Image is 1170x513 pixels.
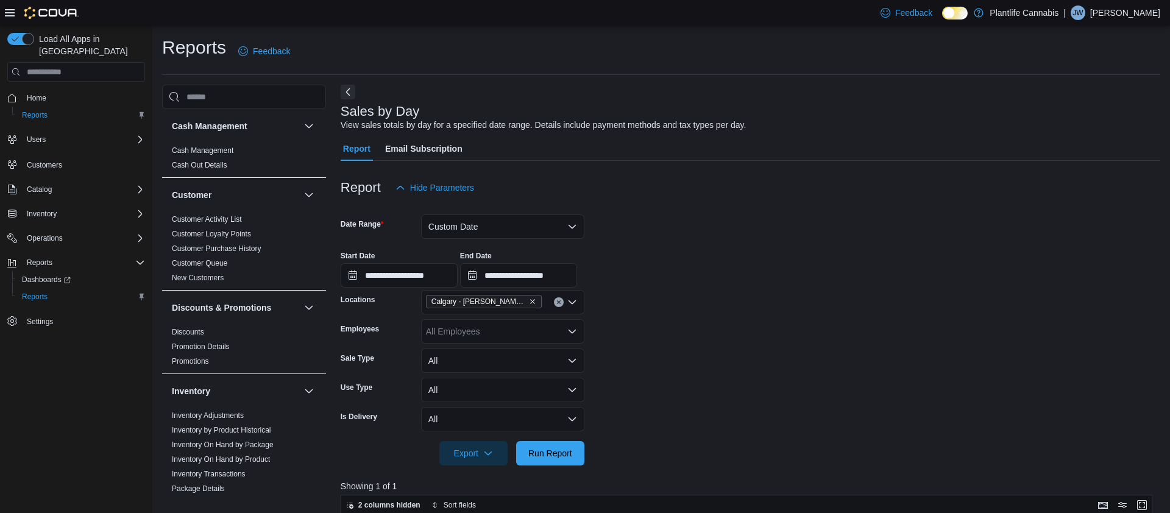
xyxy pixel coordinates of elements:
a: Cash Out Details [172,161,227,169]
label: Start Date [341,251,375,261]
span: Calgary - [PERSON_NAME] Regional [431,295,526,308]
span: Catalog [22,182,145,197]
label: Date Range [341,219,384,229]
a: Dashboards [17,272,76,287]
span: Reports [22,292,48,302]
button: Hide Parameters [391,175,479,200]
a: Cash Management [172,146,233,155]
a: Inventory On Hand by Product [172,455,270,464]
button: Inventory [22,207,62,221]
button: Discounts & Promotions [302,300,316,315]
span: Hide Parameters [410,182,474,194]
span: Home [27,93,46,103]
span: Settings [22,314,145,329]
button: Export [439,441,508,465]
button: Enter fullscreen [1135,498,1149,512]
span: JW [1072,5,1083,20]
button: Open list of options [567,297,577,307]
span: Inventory by Product Historical [172,425,271,435]
button: All [421,378,584,402]
span: Feedback [253,45,290,57]
h3: Customer [172,189,211,201]
p: [PERSON_NAME] [1090,5,1160,20]
button: Keyboard shortcuts [1096,498,1110,512]
span: Sort fields [444,500,476,510]
button: Inventory [172,385,299,397]
span: Inventory Adjustments [172,411,244,420]
a: Promotion Details [172,342,230,351]
span: Customer Queue [172,258,227,268]
h1: Reports [162,35,226,60]
a: Home [22,91,51,105]
a: Feedback [233,39,295,63]
p: Showing 1 of 1 [341,480,1160,492]
span: Inventory Transactions [172,469,246,479]
a: Reports [17,108,52,122]
span: Calgary - Shepard Regional [426,295,542,308]
button: Customer [172,189,299,201]
span: Promotions [172,356,209,366]
span: Cash Out Details [172,160,227,170]
a: Inventory by Product Historical [172,426,271,434]
span: Discounts [172,327,204,337]
input: Dark Mode [942,7,968,19]
a: Inventory Adjustments [172,411,244,420]
span: Package Details [172,484,225,494]
button: Operations [2,230,150,247]
div: Customer [162,212,326,290]
span: Customers [22,157,145,172]
button: Cash Management [172,120,299,132]
span: Run Report [528,447,572,459]
span: Reports [22,110,48,120]
button: Run Report [516,441,584,465]
a: Package Details [172,484,225,493]
a: Dashboards [12,271,150,288]
span: Promotion Details [172,342,230,352]
a: Settings [22,314,58,329]
a: Reports [17,289,52,304]
span: Report [343,136,370,161]
button: Settings [2,313,150,330]
button: Inventory [2,205,150,222]
button: Users [22,132,51,147]
div: Jessie Ward [1071,5,1085,20]
span: New Customers [172,273,224,283]
span: Operations [22,231,145,246]
div: Discounts & Promotions [162,325,326,373]
button: 2 columns hidden [341,498,425,512]
a: Customer Loyalty Points [172,230,251,238]
span: Feedback [895,7,932,19]
h3: Inventory [172,385,210,397]
div: View sales totals by day for a specified date range. Details include payment methods and tax type... [341,119,746,132]
button: Operations [22,231,68,246]
span: Inventory [22,207,145,221]
button: Discounts & Promotions [172,302,299,314]
button: Open list of options [567,327,577,336]
span: Inventory On Hand by Package [172,440,274,450]
h3: Discounts & Promotions [172,302,271,314]
button: Clear input [554,297,564,307]
span: Settings [27,317,53,327]
label: End Date [460,251,492,261]
a: Feedback [876,1,937,25]
span: Operations [27,233,63,243]
label: Sale Type [341,353,374,363]
button: Cash Management [302,119,316,133]
button: Home [2,89,150,107]
a: Customer Activity List [172,215,242,224]
span: Customer Purchase History [172,244,261,253]
span: Email Subscription [385,136,463,161]
button: Reports [12,107,150,124]
input: Press the down key to open a popover containing a calendar. [460,263,577,288]
h3: Sales by Day [341,104,420,119]
button: Display options [1115,498,1130,512]
div: Cash Management [162,143,326,177]
h3: Report [341,180,381,195]
span: Users [27,135,46,144]
a: Customer Queue [172,259,227,267]
label: Use Type [341,383,372,392]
